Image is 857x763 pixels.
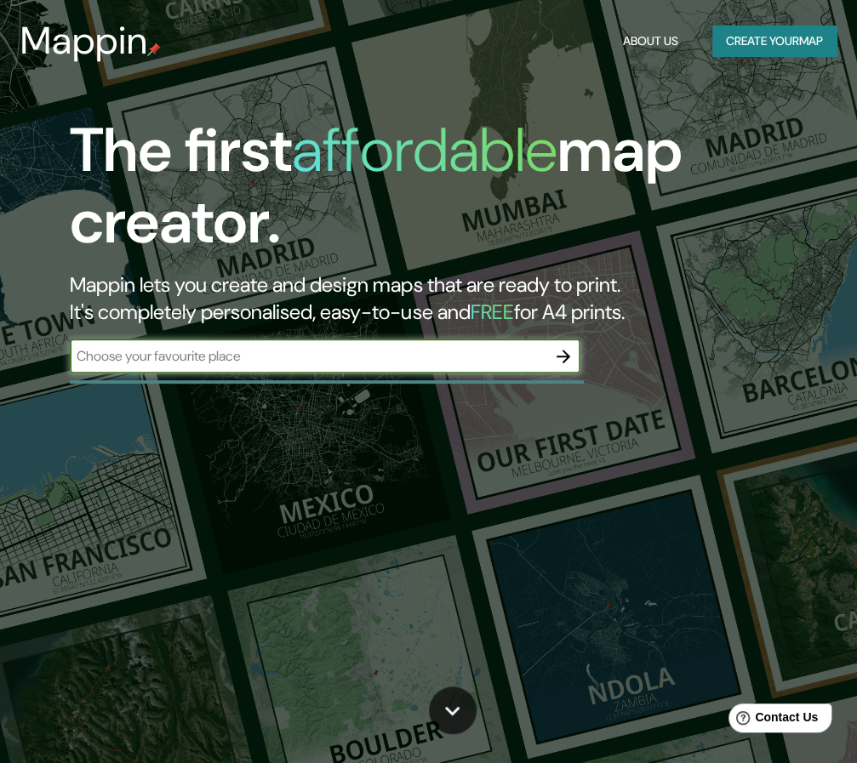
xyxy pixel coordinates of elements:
h1: The first map creator. [70,115,756,271]
iframe: Help widget launcher [706,697,838,744]
h1: affordable [292,111,557,190]
button: Create yourmap [712,26,837,57]
h2: Mappin lets you create and design maps that are ready to print. It's completely personalised, eas... [70,271,756,326]
input: Choose your favourite place [70,346,546,366]
button: About Us [616,26,685,57]
h3: Mappin [20,19,147,63]
h5: FREE [470,299,513,325]
img: mappin-pin [147,43,161,56]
